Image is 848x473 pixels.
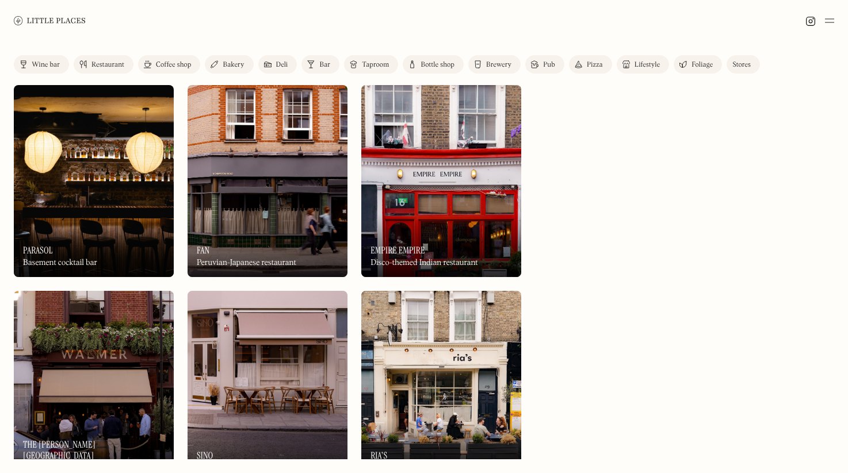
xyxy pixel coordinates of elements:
a: Pizza [569,55,612,74]
a: Bottle shop [403,55,464,74]
h3: Sino [197,450,213,461]
div: Coffee shop [156,61,191,68]
div: Deli [276,61,288,68]
div: Stores [732,61,751,68]
a: Taproom [344,55,398,74]
a: Lifestyle [617,55,669,74]
div: Disco-themed Indian restaurant [370,258,478,268]
h3: Fan [197,245,209,256]
img: Empire Empire [361,85,521,277]
a: Brewery [468,55,521,74]
a: Bakery [205,55,253,74]
h3: Empire Empire [370,245,425,256]
a: Bar [301,55,339,74]
a: FanFanFanPeruvian-Japanese restaurant [188,85,347,277]
h3: Parasol [23,245,53,256]
a: Deli [258,55,297,74]
div: Restaurant [91,61,124,68]
a: ParasolParasolParasolBasement cocktail bar [14,85,174,277]
div: Brewery [486,61,511,68]
div: Foliage [692,61,713,68]
img: Fan [188,85,347,277]
a: Pub [525,55,564,74]
div: Pizza [587,61,603,68]
div: Pub [543,61,555,68]
div: Bottle shop [421,61,454,68]
a: Wine bar [14,55,69,74]
a: Coffee shop [138,55,200,74]
div: Taproom [362,61,389,68]
h3: Ria's [370,450,387,461]
div: Wine bar [32,61,60,68]
a: Empire EmpireEmpire EmpireEmpire EmpireDisco-themed Indian restaurant [361,85,521,277]
div: Bar [319,61,330,68]
a: Foliage [674,55,722,74]
a: Stores [727,55,760,74]
div: Lifestyle [635,61,660,68]
a: Restaurant [74,55,133,74]
div: Peruvian-Japanese restaurant [197,258,296,268]
div: Bakery [223,61,244,68]
div: Basement cocktail bar [23,258,97,268]
img: Parasol [14,85,174,277]
h3: The [PERSON_NAME][GEOGRAPHIC_DATA] [23,439,165,461]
